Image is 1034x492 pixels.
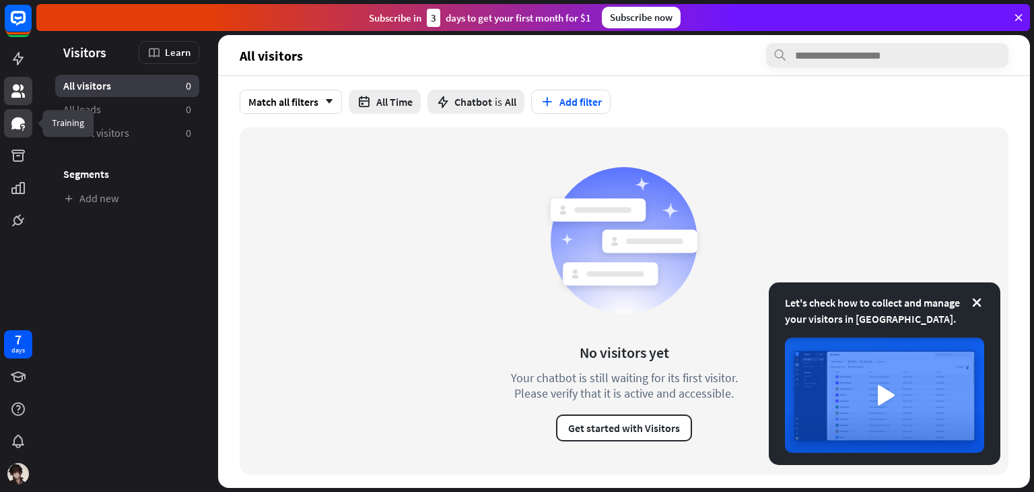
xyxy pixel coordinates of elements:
[454,95,492,109] span: Chatbot
[186,126,191,140] aside: 0
[4,330,32,359] a: 7 days
[580,343,669,362] div: No visitors yet
[318,98,333,106] i: arrow_down
[55,187,199,210] a: Add new
[556,414,692,441] button: Get started with Visitors
[63,102,101,117] span: All leads
[531,90,611,114] button: Add filter
[165,46,191,59] span: Learn
[55,167,199,181] h3: Segments
[11,346,25,355] div: days
[785,295,984,327] div: Let's check how to collect and manage your visitors in [GEOGRAPHIC_DATA].
[55,122,199,144] a: Recent visitors 0
[486,370,762,401] div: Your chatbot is still waiting for its first visitor. Please verify that it is active and accessible.
[15,334,22,346] div: 7
[63,79,111,93] span: All visitors
[427,9,440,27] div: 3
[63,44,106,60] span: Visitors
[186,102,191,117] aside: 0
[55,98,199,121] a: All leads 0
[495,95,502,109] span: is
[602,7,681,28] div: Subscribe now
[63,126,129,140] span: Recent visitors
[11,5,51,46] button: Open LiveChat chat widget
[785,338,984,453] img: image
[240,48,303,63] span: All visitors
[505,95,516,109] span: All
[186,79,191,93] aside: 0
[349,90,421,114] button: All Time
[240,90,342,114] div: Match all filters
[369,9,591,27] div: Subscribe in days to get your first month for $1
